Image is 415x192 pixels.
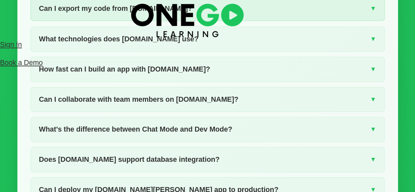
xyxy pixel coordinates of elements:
[370,124,376,135] span: ▼
[39,94,239,105] span: Can I collaborate with team members on [DOMAIN_NAME]?
[39,64,210,75] span: How fast can I build an app with [DOMAIN_NAME]?
[370,95,376,105] span: ▼
[39,154,220,165] span: Does [DOMAIN_NAME] support database integration?
[39,124,232,135] span: What's the difference between Chat Mode and Dev Mode?
[370,64,376,75] span: ▼
[370,155,376,165] span: ▼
